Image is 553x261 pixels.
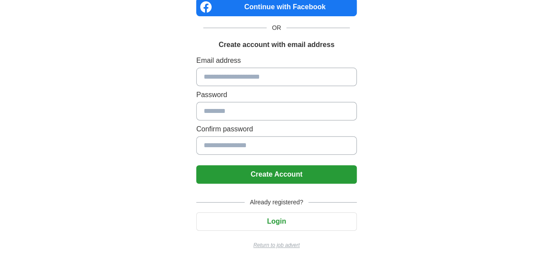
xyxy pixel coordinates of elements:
a: Return to job advert [196,241,357,249]
label: Confirm password [196,124,357,134]
button: Create Account [196,165,357,184]
span: OR [267,23,286,33]
h1: Create account with email address [219,40,334,50]
button: Login [196,212,357,231]
label: Password [196,90,357,100]
span: Already registered? [245,198,308,207]
a: Login [196,217,357,225]
label: Email address [196,55,357,66]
